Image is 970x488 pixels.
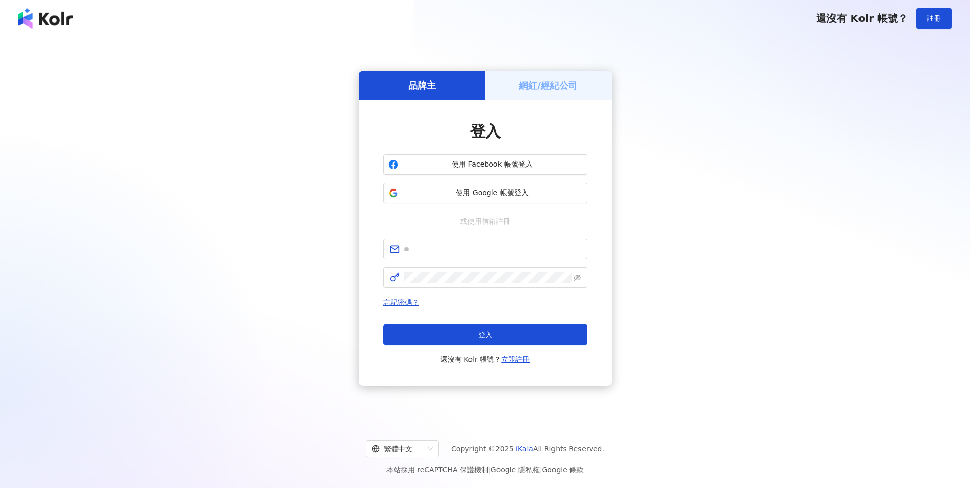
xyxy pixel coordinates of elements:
[372,441,424,457] div: 繁體中文
[516,445,533,453] a: iKala
[501,355,530,363] a: 立即註冊
[470,122,501,140] span: 登入
[540,466,542,474] span: |
[408,79,436,92] h5: 品牌主
[440,353,530,365] span: 還沒有 Kolr 帳號？
[488,466,491,474] span: |
[574,274,581,281] span: eye-invisible
[402,159,583,170] span: 使用 Facebook 帳號登入
[383,154,587,175] button: 使用 Facebook 帳號登入
[491,466,540,474] a: Google 隱私權
[383,324,587,345] button: 登入
[519,79,577,92] h5: 網紅/經紀公司
[383,298,419,306] a: 忘記密碼？
[478,331,492,339] span: 登入
[453,215,517,227] span: 或使用信箱註冊
[916,8,952,29] button: 註冊
[383,183,587,203] button: 使用 Google 帳號登入
[451,443,604,455] span: Copyright © 2025 All Rights Reserved.
[402,188,583,198] span: 使用 Google 帳號登入
[386,464,584,476] span: 本站採用 reCAPTCHA 保護機制
[18,8,73,29] img: logo
[816,12,908,24] span: 還沒有 Kolr 帳號？
[542,466,584,474] a: Google 條款
[927,14,941,22] span: 註冊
